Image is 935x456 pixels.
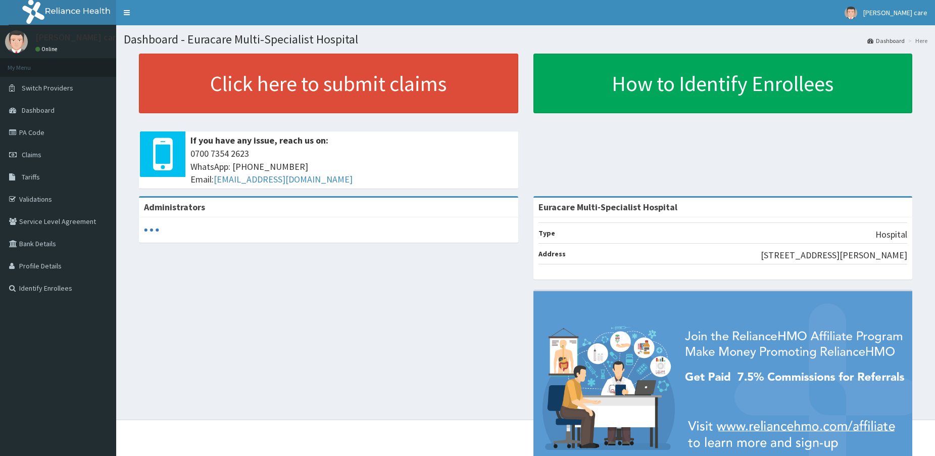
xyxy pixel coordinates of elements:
[22,106,55,115] span: Dashboard
[35,45,60,53] a: Online
[533,54,913,113] a: How to Identify Enrollees
[144,222,159,238] svg: audio-loading
[214,173,353,185] a: [EMAIL_ADDRESS][DOMAIN_NAME]
[22,83,73,93] span: Switch Providers
[22,150,41,159] span: Claims
[906,36,927,45] li: Here
[124,33,927,46] h1: Dashboard - Euracare Multi-Specialist Hospital
[538,201,677,213] strong: Euracare Multi-Specialist Hospital
[5,30,28,53] img: User Image
[538,229,555,238] b: Type
[538,249,566,258] b: Address
[190,147,513,186] span: 0700 7354 2623 WhatsApp: [PHONE_NUMBER] Email:
[144,201,205,213] b: Administrators
[875,228,907,241] p: Hospital
[139,54,518,113] a: Click here to submit claims
[863,8,927,17] span: [PERSON_NAME] care
[35,33,121,42] p: [PERSON_NAME] care
[190,134,328,146] b: If you have any issue, reach us on:
[845,7,857,19] img: User Image
[867,36,905,45] a: Dashboard
[761,249,907,262] p: [STREET_ADDRESS][PERSON_NAME]
[22,172,40,181] span: Tariffs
